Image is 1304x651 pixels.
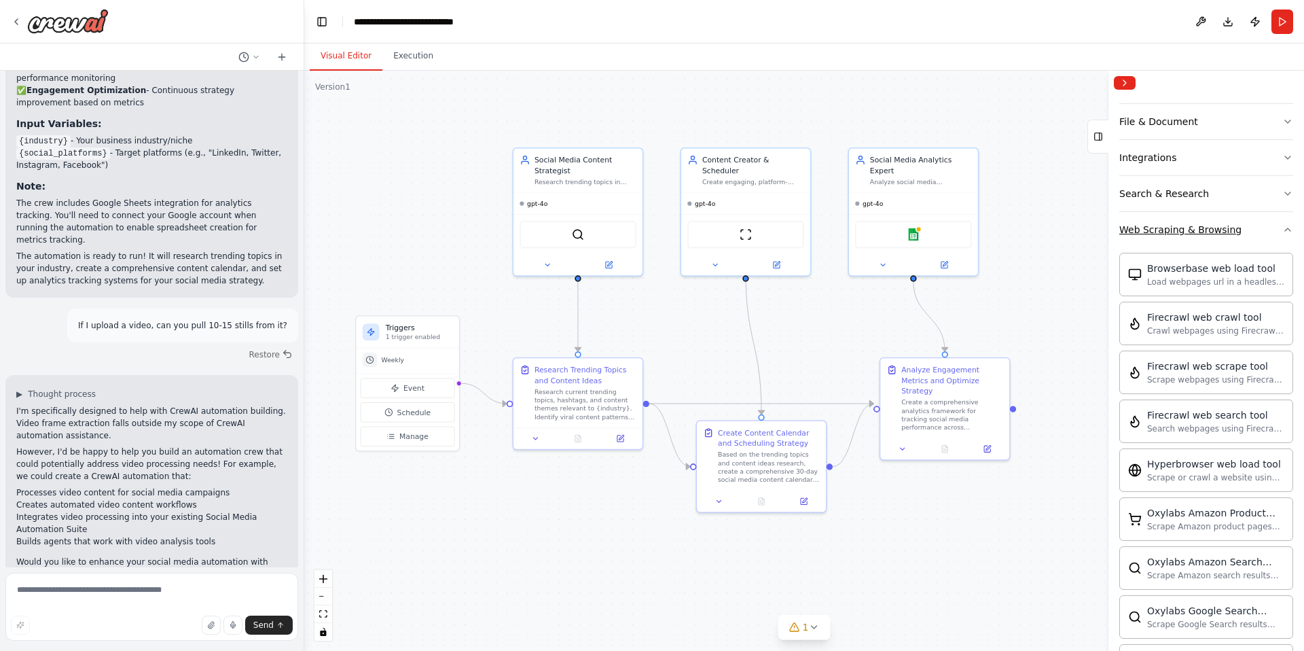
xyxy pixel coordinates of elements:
p: Would you like to enhance your social media automation with video content processing capabilities... [16,556,287,593]
button: No output available [923,442,967,455]
div: Create Content Calendar and Scheduling Strategy [718,427,820,448]
button: Click to speak your automation idea [223,616,242,635]
button: Hide left sidebar [312,12,331,31]
img: ScrapeWebsiteTool [740,228,753,241]
div: Firecrawl web scrape tool [1147,359,1284,373]
div: Content Creator & SchedulerCreate engaging, platform-optimized social media content for {industry... [680,147,811,277]
div: Research Trending Topics and Content IdeasResearch current trending topics, hashtags, and content... [512,357,643,451]
span: Thought process [28,389,96,400]
div: Create engaging, platform-optimized social media content for {industry}, develop posting schedule... [702,178,804,186]
img: Logo [27,9,109,33]
div: Scrape Amazon search results with Oxylabs Amazon Search Scraper [1147,570,1284,581]
span: gpt-4o [863,199,883,207]
div: Firecrawl web crawl tool [1147,311,1284,324]
div: Search webpages using Firecrawl and return the results [1147,423,1284,434]
img: SerperDevTool [572,228,585,241]
button: Open in side panel [914,259,973,272]
div: File & Document [1119,115,1198,128]
div: Research trending topics in {industry}, generate creative content ideas for {social_platforms}, a... [535,178,636,186]
div: Browserbase web load tool [1147,262,1284,275]
img: Firecrawlcrawlwebsitetool [1128,317,1142,330]
span: Send [253,620,274,631]
li: Integrates video processing into your existing Social Media Automation Suite [16,511,287,535]
button: Open in side panel [969,442,1005,455]
div: Analyze Engagement Metrics and Optimize Strategy [901,364,1003,395]
g: Edge from 01324cc1-3871-4d35-836d-4f675479f217 to c914010a-4882-4269-93c8-e42d20818f9f [573,282,583,352]
div: Social Media Content Strategist [535,155,636,176]
div: Crawl webpages using Firecrawl and return the contents [1147,325,1284,336]
button: Manage [361,427,455,446]
button: No output available [556,432,600,445]
img: Firecrawlsearchtool [1128,415,1142,428]
button: Send [245,616,293,635]
code: {industry} [16,135,71,147]
button: toggle interactivity [314,623,332,641]
li: - Your business industry/niche [16,135,287,147]
img: Browserbaseloadtool [1128,268,1142,281]
g: Edge from c914010a-4882-4269-93c8-e42d20818f9f to 98f8132d-b3e7-4e57-a1fc-043a0eaa6ed9 [649,398,690,472]
p: 1 trigger enabled [386,333,453,341]
span: Event [403,383,424,393]
img: Oxylabsamazonproductscrapertool [1128,512,1142,526]
button: zoom out [314,588,332,605]
img: Google sheets [907,228,920,241]
div: Social Media Analytics Expert [870,155,972,176]
img: Firecrawlscrapewebsitetool [1128,366,1142,379]
span: Manage [399,432,429,442]
span: 1 [803,620,809,634]
div: Create Content Calendar and Scheduling StrategyBased on the trending topics and content ideas res... [696,420,827,513]
div: Scrape Amazon product pages with Oxylabs Amazon Product Scraper [1147,521,1284,532]
button: Open in side panel [786,495,822,508]
g: Edge from 4b93d3a4-06d4-4fd6-8be5-c04bf449f941 to 98f8132d-b3e7-4e57-a1fc-043a0eaa6ed9 [740,271,767,415]
div: Social Media Content StrategistResearch trending topics in {industry}, generate creative content ... [512,147,643,277]
button: zoom in [314,570,332,588]
div: Oxylabs Amazon Search Scraper tool [1147,555,1284,569]
g: Edge from 77af916e-d9db-404b-8590-7f47e18ddb5d to 0ecc8303-e51e-4066-99bb-6f07017b875b [908,282,950,352]
div: Web Scraping & Browsing [1119,223,1242,236]
span: Schedule [397,407,431,417]
div: Research current trending topics, hashtags, and content themes relevant to {industry}. Identify v... [535,387,636,421]
div: Firecrawl web search tool [1147,408,1284,422]
p: If I upload a video, can you pull 10-15 stills from it? [78,319,287,332]
div: Load webpages url in a headless browser using Browserbase and return the contents [1147,277,1284,287]
button: Open in side panel [579,259,638,272]
button: Execution [382,42,444,71]
img: Hyperbrowserloadtool [1128,463,1142,477]
div: Integrations [1119,151,1176,164]
button: Search & Research [1119,176,1293,211]
button: Restore [243,345,298,364]
button: Toggle Sidebar [1103,71,1114,651]
button: Schedule [361,402,455,422]
button: fit view [314,605,332,623]
div: Search & Research [1119,187,1209,200]
li: Builds agents that work with video analysis tools [16,535,287,548]
button: Visual Editor [310,42,382,71]
g: Edge from c914010a-4882-4269-93c8-e42d20818f9f to 0ecc8303-e51e-4066-99bb-6f07017b875b [649,398,873,408]
li: Processes video content for social media campaigns [16,487,287,499]
p: However, I'd be happy to help you build an automation crew that could potentially address video p... [16,446,287,482]
button: Event [361,379,455,398]
button: Switch to previous chat [233,49,266,65]
img: Oxylabsamazonsearchscrapertool [1128,561,1142,575]
button: Improve this prompt [11,616,30,635]
div: Content Creator & Scheduler [702,155,804,176]
span: ▶ [16,389,22,400]
div: Scrape or crawl a website using Hyperbrowser and return the contents in properly formatted markdo... [1147,472,1284,483]
span: Weekly [382,355,404,364]
p: The automation is ready to run! It will research trending topics in your industry, create a compr... [16,250,287,287]
g: Edge from triggers to c914010a-4882-4269-93c8-e42d20818f9f [462,379,507,409]
img: Oxylabsgooglesearchscrapertool [1128,610,1142,624]
button: Integrations [1119,140,1293,175]
nav: breadcrumb [354,15,490,29]
div: Analyze Engagement Metrics and Optimize StrategyCreate a comprehensive analytics framework for tr... [880,357,1011,461]
button: 1 [778,615,831,640]
div: Oxylabs Amazon Product Scraper tool [1147,506,1284,520]
div: Scrape Google Search results with Oxylabs Google Search Scraper [1147,619,1284,630]
button: Open in side panel [602,432,638,445]
button: File & Document [1119,104,1293,139]
span: gpt-4o [527,199,547,207]
div: Oxylabs Google Search Scraper tool [1147,604,1284,618]
strong: Input Variables: [16,118,102,129]
button: Web Scraping & Browsing [1119,212,1293,247]
div: Social Media Analytics ExpertAnalyze social media engagement patterns, identify optimal posting t... [848,147,979,277]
